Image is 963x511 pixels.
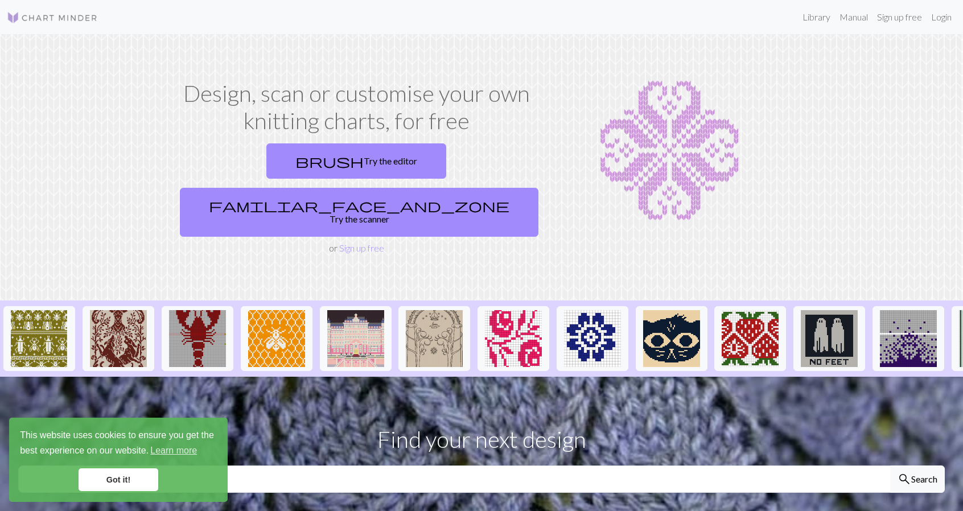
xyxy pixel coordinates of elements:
a: Strawberry socks [714,332,786,343]
a: IMG_7220.png [793,332,865,343]
a: Mehiläinen [241,332,312,343]
a: Manual [835,6,873,28]
a: Copy of fade [873,332,944,343]
button: Mari Flower [557,306,628,371]
a: dismiss cookie message [79,468,158,491]
button: Mehiläinen [241,306,312,371]
img: Strawberry socks [722,310,779,367]
a: Sign up free [873,6,927,28]
a: Copy of Copy of Lobster [162,332,233,343]
a: Login [927,6,956,28]
a: Try the editor [266,143,446,179]
img: IMG_0917.jpeg [90,310,147,367]
img: IMG_7220.png [801,310,858,367]
span: familiar_face_and_zone [209,197,509,213]
div: or [175,139,537,255]
button: Mae [636,306,707,371]
img: Copy of fade [880,310,937,367]
img: Repeating bugs [11,310,68,367]
img: Mari Flower [564,310,621,367]
a: Library [798,6,835,28]
button: Copy of Copy of Lobster [162,306,233,371]
img: Chart example [551,80,788,222]
img: Copy of Grand-Budapest-Hotel-Exterior.jpg [327,310,384,367]
button: Strawberry socks [714,306,786,371]
a: IMG_0917.jpeg [83,332,154,343]
img: Mehiläinen [248,310,305,367]
a: Flower [478,332,549,343]
p: Find your next design [18,422,945,456]
a: Try the scanner [180,188,538,237]
img: portededurin1.jpg [406,310,463,367]
button: Repeating bugs [3,306,75,371]
h1: Design, scan or customise your own knitting charts, for free [175,80,537,134]
button: IMG_7220.png [793,306,865,371]
img: Copy of Copy of Lobster [169,310,226,367]
button: portededurin1.jpg [398,306,470,371]
img: Logo [7,11,98,24]
button: IMG_0917.jpeg [83,306,154,371]
a: Mae [636,332,707,343]
a: portededurin1.jpg [398,332,470,343]
span: This website uses cookies to ensure you get the best experience on our website. [20,428,217,459]
button: Copy of fade [873,306,944,371]
span: search [898,471,911,487]
a: Sign up free [339,242,384,253]
a: Repeating bugs [3,332,75,343]
img: Mae [643,310,700,367]
a: Mari Flower [557,332,628,343]
span: brush [295,153,364,169]
button: Copy of Grand-Budapest-Hotel-Exterior.jpg [320,306,392,371]
img: Flower [485,310,542,367]
a: learn more about cookies [149,442,199,459]
div: cookieconsent [9,418,228,502]
button: Flower [478,306,549,371]
button: Search [890,465,945,493]
a: Copy of Grand-Budapest-Hotel-Exterior.jpg [320,332,392,343]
